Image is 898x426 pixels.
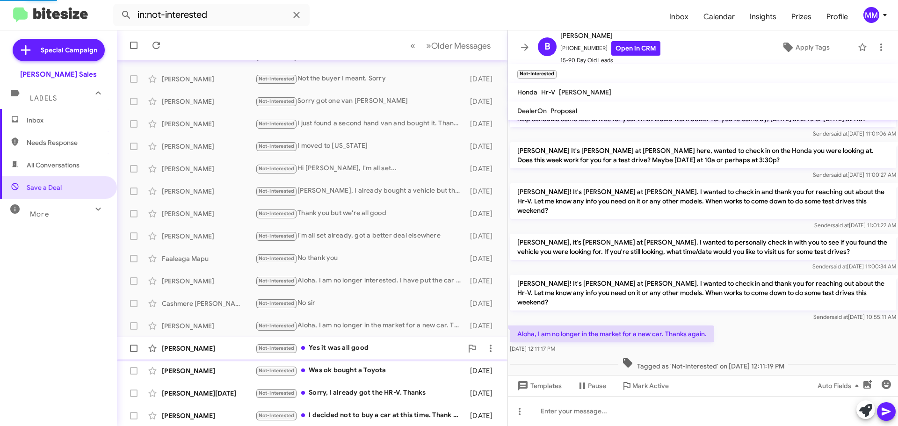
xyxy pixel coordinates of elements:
span: Sender [DATE] 11:01:22 AM [814,222,896,229]
a: Special Campaign [13,39,105,61]
p: [PERSON_NAME], it's [PERSON_NAME] at [PERSON_NAME]. I wanted to personally check in with you to s... [510,234,896,260]
p: [PERSON_NAME]! It's [PERSON_NAME] at [PERSON_NAME]. I wanted to check in and thank you for reachi... [510,183,896,219]
a: Profile [819,3,855,30]
button: Mark Active [614,377,676,394]
div: Cashmere [PERSON_NAME] [162,299,255,308]
div: [PERSON_NAME] [162,321,255,331]
span: Needs Response [27,138,106,147]
span: Not-Interested [259,255,295,261]
span: Save a Deal [27,183,62,192]
span: Not-Interested [259,233,295,239]
div: Was ok bought a Toyota [255,365,465,376]
span: said at [831,263,847,270]
span: B [544,39,550,54]
div: I just found a second hand van and bought it. Thank you for reaching out, but we are no longer in... [255,118,465,129]
div: Not the buyer I meant. Sorry [255,73,465,84]
span: Not-Interested [259,210,295,217]
span: [PERSON_NAME] [560,30,660,41]
a: Calendar [696,3,742,30]
div: [PERSON_NAME] [162,142,255,151]
div: Sorry got one van [PERSON_NAME] [255,96,465,107]
div: Faaleaga Mapu [162,254,255,263]
div: [PERSON_NAME] [162,74,255,84]
span: Not-Interested [259,300,295,306]
span: Older Messages [431,41,491,51]
div: I decided not to buy a car at this time. Thank you though. [255,410,465,421]
a: Insights [742,3,784,30]
div: [DATE] [465,119,500,129]
span: Sender [DATE] 11:01:06 AM [813,130,896,137]
span: All Conversations [27,160,80,170]
span: [DATE] 12:11:17 PM [510,345,555,352]
button: Next [420,36,496,55]
div: [DATE] [465,164,500,173]
button: MM [855,7,888,23]
div: [DATE] [465,321,500,331]
div: [DATE] [465,254,500,263]
button: Apply Tags [757,39,853,56]
span: Not-Interested [259,143,295,149]
div: Aloha, I am no longer in the market for a new car. Thanks again. [255,320,465,331]
div: Thank you but we're all good [255,208,465,219]
p: [PERSON_NAME]! It's [PERSON_NAME] at [PERSON_NAME]. I wanted to check in and thank you for reachi... [510,275,896,310]
p: [PERSON_NAME] It's [PERSON_NAME] at [PERSON_NAME] here, wanted to check in on the Honda you were ... [510,142,896,168]
span: Inbox [27,116,106,125]
span: Mark Active [632,377,669,394]
span: Hr-V [541,88,555,96]
span: said at [831,171,847,178]
div: [DATE] [465,231,500,241]
button: Pause [569,377,614,394]
div: [DATE] [465,209,500,218]
span: Not-Interested [259,278,295,284]
span: Not-Interested [259,412,295,419]
span: DealerOn [517,107,547,115]
span: Not-Interested [259,121,295,127]
span: Pause [588,377,606,394]
span: Honda [517,88,537,96]
div: [DATE] [465,142,500,151]
button: Templates [508,377,569,394]
div: [PERSON_NAME] [162,344,255,353]
div: No sir [255,298,465,309]
div: [DATE] [465,97,500,106]
a: Inbox [662,3,696,30]
div: [DATE] [465,299,500,308]
p: Aloha, I am no longer in the market for a new car. Thanks again. [510,325,714,342]
div: [PERSON_NAME] Sales [20,70,97,79]
div: I'm all set already, got a better deal elsewhere [255,231,465,241]
div: [PERSON_NAME] [162,231,255,241]
span: Not-Interested [259,323,295,329]
span: » [426,40,431,51]
input: Search [113,4,310,26]
span: More [30,210,49,218]
a: Prizes [784,3,819,30]
small: Not-Interested [517,70,557,79]
div: [PERSON_NAME][DATE] [162,389,255,398]
div: [PERSON_NAME] [162,366,255,375]
span: Tagged as 'Not-Interested' on [DATE] 12:11:19 PM [618,357,788,371]
span: Not-Interested [259,98,295,104]
nav: Page navigation example [405,36,496,55]
span: Labels [30,94,57,102]
span: Not-Interested [259,345,295,351]
span: Templates [515,377,562,394]
span: Sender [DATE] 10:55:11 AM [813,313,896,320]
span: Not-Interested [259,368,295,374]
div: [PERSON_NAME] [162,187,255,196]
div: [PERSON_NAME] [162,411,255,420]
div: [DATE] [465,74,500,84]
div: [DATE] [465,366,500,375]
div: [DATE] [465,411,500,420]
div: [DATE] [465,187,500,196]
div: [PERSON_NAME] [162,119,255,129]
div: [PERSON_NAME] [162,164,255,173]
span: Not-Interested [259,76,295,82]
div: MM [863,7,879,23]
span: Not-Interested [259,390,295,396]
span: Proposal [550,107,577,115]
span: 15-90 Day Old Leads [560,56,660,65]
div: Hi [PERSON_NAME], I'm all set... [255,163,465,174]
